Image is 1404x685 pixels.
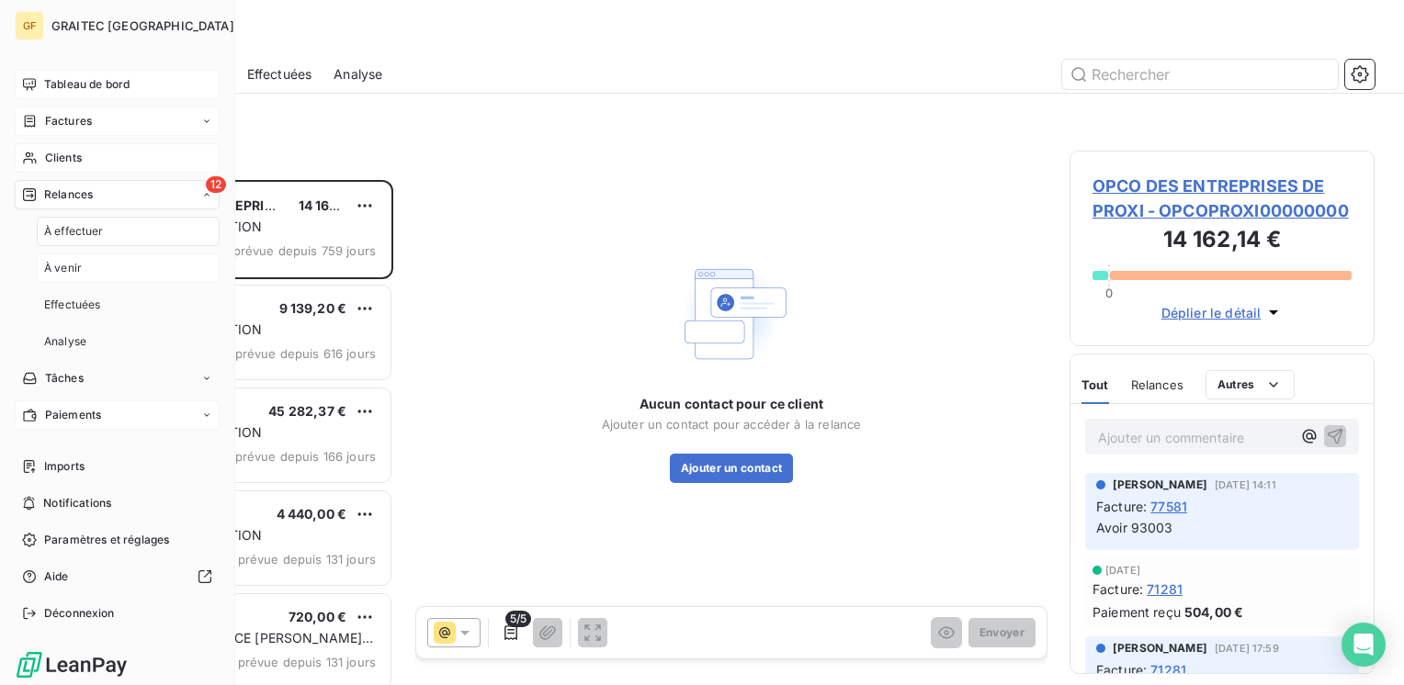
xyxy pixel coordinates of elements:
span: PLAN DE RELANCE [PERSON_NAME] - English version [131,630,373,664]
span: 45 282,37 € [268,403,346,419]
button: Envoyer [968,618,1036,647]
span: [PERSON_NAME] [1113,477,1207,493]
span: 14 162,14 € [299,197,368,213]
a: Aide [15,562,220,591]
span: 0 [1105,286,1113,300]
span: 4 440,00 € [277,506,347,522]
span: prévue depuis 759 jours [233,243,376,258]
div: Open Intercom Messenger [1342,623,1386,667]
span: 12 [206,176,226,193]
span: Facture : [1096,497,1147,516]
span: Facture : [1096,660,1147,679]
div: GF [15,11,44,40]
h3: 14 162,14 € [1093,223,1352,260]
span: Facture : [1093,579,1143,599]
span: 504,00 € [1184,602,1243,622]
span: GRAITEC [GEOGRAPHIC_DATA] [51,18,234,33]
span: Tableau de bord [44,76,130,93]
span: Factures [45,113,92,129]
span: Ajouter un contact pour accéder à la relance [602,417,862,432]
span: [DATE] [1105,565,1140,576]
span: Aucun contact pour ce client [640,395,823,413]
img: Empty state [673,255,790,373]
span: Notifications [43,495,111,511]
span: Tâches [45,370,84,387]
span: À effectuer [44,223,104,240]
span: Relances [1131,377,1183,392]
span: 71281 [1147,579,1183,599]
div: grid [88,180,393,685]
span: Analyse [44,333,86,350]
span: Tout [1081,377,1109,392]
span: OPCO DES ENTREPRISES DE PROXI [130,197,352,213]
span: Paramètres et réglages [44,532,169,548]
button: Autres [1206,370,1295,399]
span: Avoir 93003 [1096,520,1173,535]
span: À venir [44,260,82,276]
span: prévue depuis 166 jours [235,449,376,464]
span: prévue depuis 131 jours [238,655,376,669]
span: 71281 [1150,660,1186,679]
span: Clients [45,150,82,166]
span: Relances [44,186,93,203]
img: Logo LeanPay [15,650,129,679]
span: [DATE] 14:11 [1215,479,1276,490]
button: Déplier le détail [1156,302,1289,323]
span: 720,00 € [289,609,346,624]
span: Paiement reçu [1093,602,1181,622]
button: Ajouter un contact [670,454,794,483]
span: Analyse [334,65,382,84]
span: Déconnexion [44,605,115,622]
span: Imports [44,458,85,475]
span: OPCO DES ENTREPRISES DE PROXI - OPCOPROXI00000000 [1093,174,1352,223]
span: Effectuées [247,65,312,84]
span: [DATE] 17:59 [1215,643,1279,654]
input: Rechercher [1062,60,1338,89]
span: 5/5 [505,611,531,627]
span: Déplier le détail [1161,303,1262,322]
span: prévue depuis 131 jours [238,552,376,567]
span: 77581 [1150,497,1187,516]
span: Paiements [45,407,101,423]
span: 9 139,20 € [279,300,347,316]
span: prévue depuis 616 jours [235,346,376,361]
span: Effectuées [44,297,101,313]
span: [PERSON_NAME] [1113,640,1207,657]
span: Aide [44,568,69,585]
